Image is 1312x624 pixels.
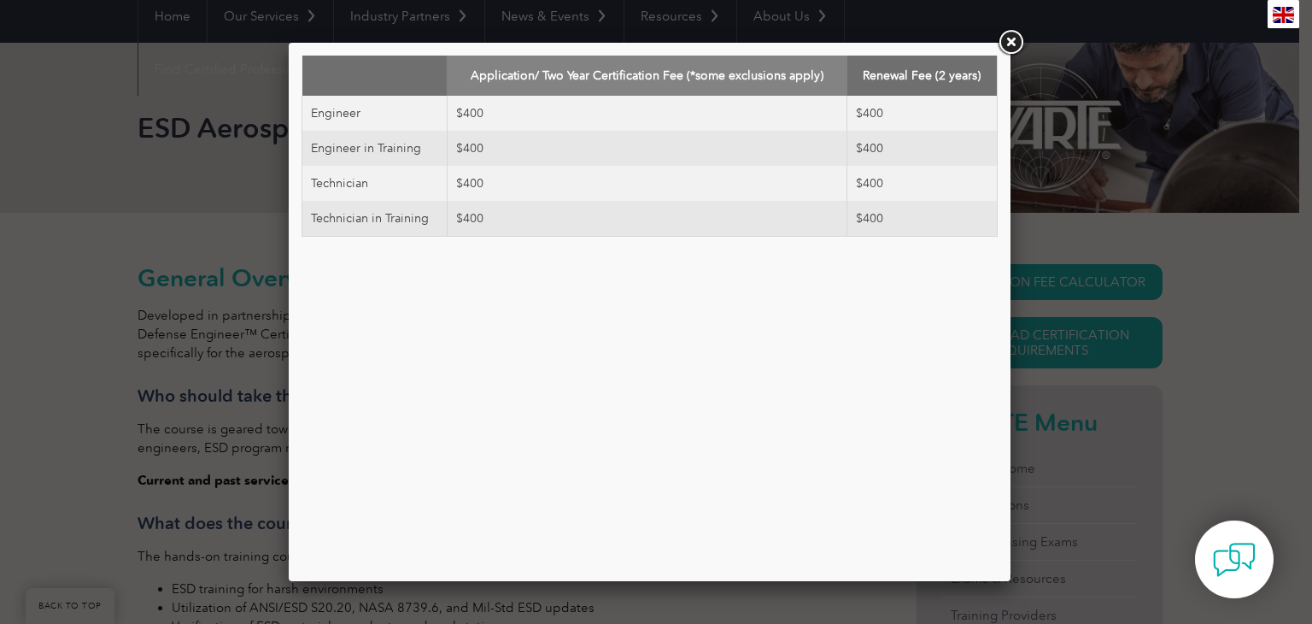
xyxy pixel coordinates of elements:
td: $400 [847,96,998,131]
img: en [1273,7,1294,23]
img: contact-chat.png [1213,539,1256,581]
td: Technician in Training [302,201,448,237]
th: Renewal Fee (2 years) [847,56,998,96]
td: Engineer in Training [302,131,448,166]
a: Close [995,27,1026,58]
td: $400 [447,166,847,201]
td: Technician [302,166,448,201]
th: Application/ Two Year Certification Fee (*some exclusions apply) [447,56,847,96]
td: $400 [847,131,998,166]
td: $400 [447,96,847,131]
td: $400 [447,131,847,166]
td: Engineer [302,96,448,131]
td: $400 [847,201,998,237]
td: $400 [847,166,998,201]
td: $400 [447,201,847,237]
